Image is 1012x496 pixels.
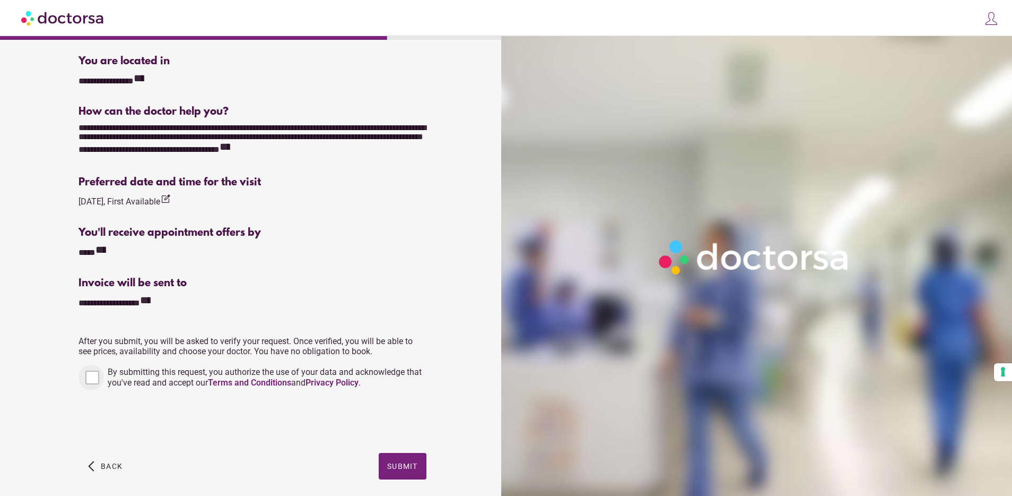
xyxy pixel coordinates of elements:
div: [DATE], First Available [78,194,171,208]
a: Terms and Conditions [208,378,291,388]
button: Submit [379,453,426,480]
img: icons8-customer-100.png [984,11,999,26]
span: Back [101,462,123,471]
i: edit_square [160,194,171,204]
button: arrow_back_ios Back [84,453,127,480]
button: Your consent preferences for tracking technologies [994,363,1012,381]
span: By submitting this request, you authorize the use of your data and acknowledge that you've read a... [108,367,422,388]
img: Doctorsa.com [21,6,105,30]
div: You are located in [78,55,426,67]
p: After you submit, you will be asked to verify your request. Once verified, you will be able to se... [78,336,426,356]
img: Logo-Doctorsa-trans-White-partial-flat.png [653,235,856,280]
span: Submit [387,462,418,471]
div: You'll receive appointment offers by [78,227,426,239]
div: Preferred date and time for the visit [78,176,426,189]
iframe: reCAPTCHA [78,401,240,442]
div: How can the doctor help you? [78,106,426,118]
div: Invoice will be sent to [78,277,426,289]
a: Privacy Policy [306,378,359,388]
